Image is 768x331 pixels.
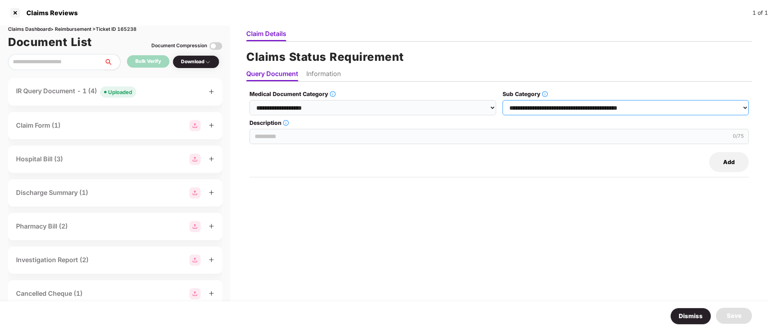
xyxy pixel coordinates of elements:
img: svg+xml;base64,PHN2ZyBpZD0iR3JvdXBfMjg4MTMiIGRhdGEtbmFtZT0iR3JvdXAgMjg4MTMiIHhtbG5zPSJodHRwOi8vd3... [189,288,201,299]
div: Pharmacy Bill (2) [16,221,68,231]
img: svg+xml;base64,PHN2ZyBpZD0iVG9nZ2xlLTMyeDMyIiB4bWxucz0iaHR0cDovL3d3dy53My5vcmcvMjAwMC9zdmciIHdpZH... [209,40,222,52]
h1: Document List [8,33,92,51]
span: info-circle [330,91,336,97]
div: Cancelled Cheque (1) [16,289,82,299]
img: svg+xml;base64,PHN2ZyBpZD0iRHJvcGRvd24tMzJ4MzIiIHhtbG5zPSJodHRwOi8vd3d3LnczLm9yZy8yMDAwL3N2ZyIgd2... [205,59,211,65]
div: Document Compression [151,42,207,50]
span: plus [209,291,214,296]
span: plus [209,190,214,195]
label: Medical Document Category [249,90,496,98]
span: plus [209,257,214,263]
div: Uploaded [108,88,132,96]
span: search [104,59,120,65]
div: Download [181,58,211,66]
div: Bulk Verify [135,58,161,65]
img: svg+xml;base64,PHN2ZyBpZD0iR3JvdXBfMjg4MTMiIGRhdGEtbmFtZT0iR3JvdXAgMjg4MTMiIHhtbG5zPSJodHRwOi8vd3... [189,255,201,266]
span: plus [209,89,214,94]
img: svg+xml;base64,PHN2ZyBpZD0iR3JvdXBfMjg4MTMiIGRhdGEtbmFtZT0iR3JvdXAgMjg4MTMiIHhtbG5zPSJodHRwOi8vd3... [189,120,201,131]
button: Add [709,152,749,172]
div: IR Query Document - 1 (4) [16,86,136,98]
span: plus [209,122,214,128]
button: Dismiss [670,308,711,325]
div: Investigation Report (2) [16,255,88,265]
li: Query Document [246,70,298,81]
button: search [104,54,121,70]
li: Information [306,70,341,81]
div: Claims Reviews [22,9,78,17]
div: Save [727,311,742,321]
div: 1 of 1 [752,8,768,17]
div: Discharge Summary (1) [16,188,88,198]
label: Sub Category [503,90,749,98]
div: Claims Dashboard > Reimbursement > Ticket ID 165238 [8,26,222,33]
img: svg+xml;base64,PHN2ZyBpZD0iR3JvdXBfMjg4MTMiIGRhdGEtbmFtZT0iR3JvdXAgMjg4MTMiIHhtbG5zPSJodHRwOi8vd3... [189,187,201,199]
span: info-circle [283,120,289,126]
h1: Claims Status Requirement [246,48,752,66]
img: svg+xml;base64,PHN2ZyBpZD0iR3JvdXBfMjg4MTMiIGRhdGEtbmFtZT0iR3JvdXAgMjg4MTMiIHhtbG5zPSJodHRwOi8vd3... [189,221,201,232]
span: plus [209,223,214,229]
li: Claim Details [246,30,286,41]
span: info-circle [542,91,548,97]
img: svg+xml;base64,PHN2ZyBpZD0iR3JvdXBfMjg4MTMiIGRhdGEtbmFtZT0iR3JvdXAgMjg4MTMiIHhtbG5zPSJodHRwOi8vd3... [189,154,201,165]
div: Hospital Bill (3) [16,154,63,164]
span: plus [209,156,214,162]
label: Description [249,118,749,127]
div: Claim Form (1) [16,120,60,130]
